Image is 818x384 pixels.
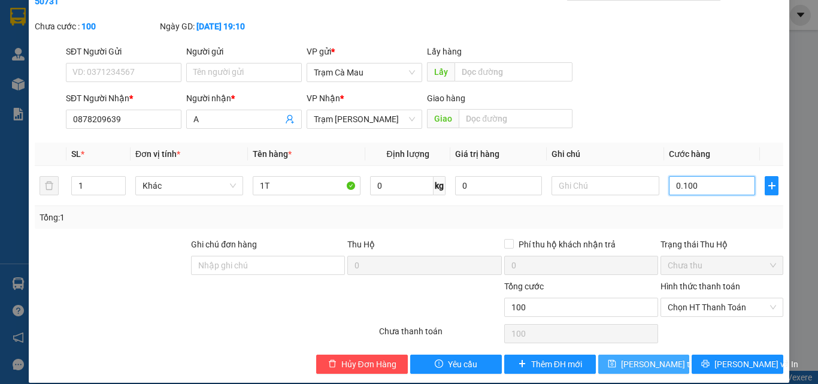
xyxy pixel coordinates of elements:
span: Khác [143,177,236,195]
span: Tổng cước [504,282,544,291]
span: kg [434,176,446,195]
span: Lấy [427,62,455,81]
span: Đơn vị tính [135,149,180,159]
span: plus [518,359,526,369]
span: Cước hàng [669,149,710,159]
button: exclamation-circleYêu cầu [410,355,502,374]
span: [PERSON_NAME] thay đổi [621,358,717,371]
span: Thêm ĐH mới [531,358,582,371]
span: VP Nhận [307,93,340,103]
div: Người gửi [186,45,302,58]
button: save[PERSON_NAME] thay đổi [598,355,690,374]
span: Hủy Đơn Hàng [341,358,396,371]
span: Giao [427,109,459,128]
label: Hình thức thanh toán [661,282,740,291]
div: VP gửi [307,45,422,58]
div: Ngày GD: [160,20,283,33]
div: Chưa thanh toán [378,325,503,346]
button: delete [40,176,59,195]
span: Trạm Cà Mau [314,64,415,81]
span: Giao hàng [427,93,465,103]
div: Trạng thái Thu Hộ [661,238,783,251]
span: Định lượng [386,149,429,159]
span: Phí thu hộ khách nhận trả [514,238,620,251]
span: exclamation-circle [435,359,443,369]
b: [DATE] 19:10 [196,22,245,31]
span: Chưa thu [668,256,776,274]
input: Ghi chú đơn hàng [191,256,345,275]
span: Lấy hàng [427,47,462,56]
div: Chưa cước : [35,20,157,33]
div: SĐT Người Gửi [66,45,181,58]
span: Thu Hộ [347,240,375,249]
button: printer[PERSON_NAME] và In [692,355,783,374]
input: VD: Bàn, Ghế [253,176,360,195]
label: Ghi chú đơn hàng [191,240,257,249]
th: Ghi chú [547,143,664,166]
div: SĐT Người Nhận [66,92,181,105]
input: Dọc đường [455,62,572,81]
span: Tên hàng [253,149,292,159]
span: delete [328,359,337,369]
span: Giá trị hàng [455,149,499,159]
button: plusThêm ĐH mới [504,355,596,374]
div: Người nhận [186,92,302,105]
span: Yêu cầu [448,358,477,371]
input: Ghi Chú [552,176,659,195]
button: plus [765,176,778,195]
span: Chọn HT Thanh Toán [668,298,776,316]
input: Dọc đường [459,109,572,128]
b: 100 [81,22,96,31]
span: Trạm Đức Hòa [314,110,415,128]
span: printer [701,359,710,369]
span: [PERSON_NAME] và In [714,358,798,371]
button: deleteHủy Đơn Hàng [316,355,408,374]
span: user-add [285,114,295,124]
span: plus [765,181,778,191]
span: save [608,359,616,369]
span: SL [71,149,81,159]
div: Tổng: 1 [40,211,317,224]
